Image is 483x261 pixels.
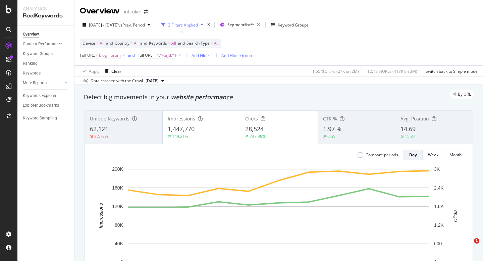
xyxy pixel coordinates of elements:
[140,40,147,46] span: and
[312,68,359,74] div: 1.55 % Clicks ( 27K on 2M )
[434,166,440,172] text: 3K
[182,51,209,59] button: Add Filter
[159,19,206,30] button: 3 Filters Applied
[23,115,69,122] a: Keyword Sampling
[23,60,69,67] a: Ranking
[111,68,121,74] div: Clear
[115,241,123,246] text: 40K
[426,68,478,74] div: Switch back to Simple mode
[221,53,252,58] div: Add Filter Group
[23,70,69,77] a: Keywords
[99,51,121,60] span: blog|forum
[112,204,123,209] text: 120K
[118,22,145,28] span: vs Prev. Period
[453,209,458,222] text: Clicks
[168,125,195,133] span: 1,447,770
[428,152,438,158] div: Week
[245,125,264,133] span: 28,524
[144,9,148,14] div: arrow-right-arrow-left
[100,39,104,48] span: All
[153,52,156,58] span: =
[23,50,69,57] a: Keyword Groups
[115,222,123,228] text: 80K
[405,134,415,139] div: 15.37
[23,60,38,67] div: Ranking
[366,152,398,158] div: Compare periods
[96,40,99,46] span: =
[149,40,167,46] span: Keywords
[23,70,41,77] div: Keywords
[212,51,252,59] button: Add Filter Group
[96,52,98,58] span: ≠
[434,185,444,191] text: 2.4K
[23,80,63,87] a: More Reports
[23,12,69,20] div: RealKeywords
[168,40,170,46] span: =
[94,134,108,139] div: 22.72%
[206,21,212,28] div: times
[98,203,104,228] text: Impressions
[23,80,47,87] div: More Reports
[423,150,444,160] button: Week
[90,125,108,133] span: 62,121
[122,8,141,15] div: nobroker
[250,134,266,139] div: 247.98%
[130,40,133,46] span: =
[128,52,135,58] div: and
[157,51,177,60] span: ^.*-prjtl.*$
[115,40,129,46] span: Country
[23,102,59,109] div: Explorer Bookmarks
[404,150,423,160] button: Day
[458,92,471,96] span: By URL
[23,115,57,122] div: Keyword Sampling
[409,152,417,158] div: Day
[268,19,311,30] button: Keyword Groups
[186,40,210,46] span: Search Type
[327,134,335,139] div: 0.55
[192,53,209,58] div: Add Filter
[211,40,213,46] span: =
[89,22,118,28] span: [DATE] - [DATE]
[227,22,254,28] span: Segment: list/*
[278,22,309,28] div: Keyword Groups
[112,166,123,172] text: 200K
[23,31,39,38] div: Overview
[23,41,69,48] a: Content Performance
[400,125,416,133] span: 14.69
[168,115,195,122] span: Impressions
[450,90,474,99] div: legacy label
[90,115,129,122] span: Unique Keywords
[80,5,120,17] div: Overview
[23,92,69,99] a: Keywords Explorer
[102,66,121,76] button: Clear
[23,102,69,109] a: Explorer Bookmarks
[171,39,176,48] span: All
[217,19,263,30] button: Segment:list/*
[460,238,476,254] iframe: Intercom live chat
[168,22,198,28] div: 3 Filters Applied
[23,5,69,12] div: Analytics
[178,40,185,46] span: and
[434,241,442,246] text: 600
[400,115,429,122] span: Avg. Position
[80,66,99,76] button: Apply
[89,68,99,74] div: Apply
[444,150,467,160] button: Month
[323,125,341,133] span: 1.97 %
[143,77,167,85] button: [DATE]
[245,115,258,122] span: Clicks
[23,92,56,99] div: Keywords Explorer
[323,115,337,122] span: CTR %
[134,39,139,48] span: All
[23,41,62,48] div: Content Performance
[172,134,188,139] div: 149.21%
[112,185,123,191] text: 160K
[434,222,444,228] text: 1.2K
[106,40,113,46] span: and
[423,66,478,76] button: Switch back to Simple mode
[434,204,444,209] text: 1.8K
[80,19,153,30] button: [DATE] - [DATE]vsPrev. Period
[91,78,143,84] div: Data crossed with the Crawl
[474,238,479,244] span: 1
[214,39,219,48] span: All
